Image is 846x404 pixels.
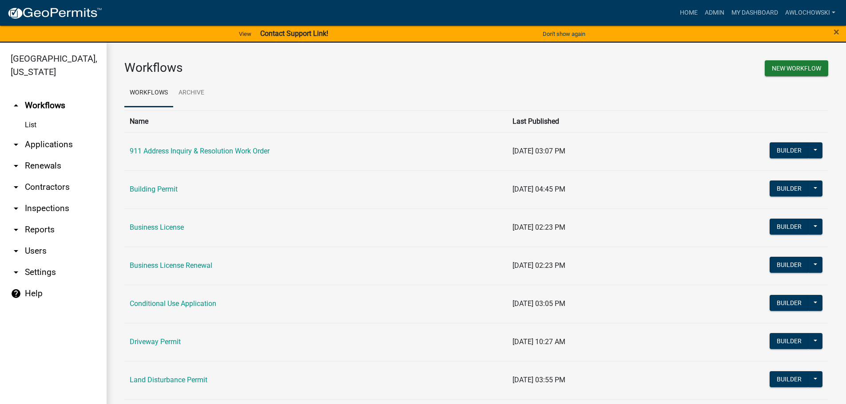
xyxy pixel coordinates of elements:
span: [DATE] 02:23 PM [512,223,565,231]
span: [DATE] 10:27 AM [512,337,565,346]
button: Builder [770,219,809,235]
a: Admin [701,4,728,21]
h3: Workflows [124,60,470,75]
a: Conditional Use Application [130,299,216,308]
th: Last Published [507,110,667,132]
a: Archive [173,79,210,107]
i: arrow_drop_up [11,100,21,111]
i: arrow_drop_down [11,161,21,171]
button: Builder [770,295,809,311]
span: [DATE] 03:05 PM [512,299,565,308]
th: Name [124,110,507,132]
span: [DATE] 03:55 PM [512,376,565,384]
i: arrow_drop_down [11,139,21,150]
i: arrow_drop_down [11,267,21,278]
span: [DATE] 02:23 PM [512,261,565,270]
a: View [235,27,255,41]
button: Don't show again [539,27,589,41]
a: My Dashboard [728,4,782,21]
i: arrow_drop_down [11,224,21,235]
a: Business License [130,223,184,231]
i: arrow_drop_down [11,246,21,256]
button: Builder [770,142,809,158]
a: Workflows [124,79,173,107]
a: Business License Renewal [130,261,212,270]
span: × [834,26,839,38]
a: 911 Address Inquiry & Resolution Work Order [130,147,270,155]
button: Builder [770,180,809,196]
button: New Workflow [765,60,828,76]
i: arrow_drop_down [11,182,21,192]
button: Builder [770,257,809,273]
i: arrow_drop_down [11,203,21,214]
button: Close [834,27,839,37]
a: Land Disturbance Permit [130,376,207,384]
span: [DATE] 03:07 PM [512,147,565,155]
strong: Contact Support Link! [260,29,328,38]
a: Building Permit [130,185,178,193]
a: Home [676,4,701,21]
button: Builder [770,371,809,387]
a: awlochowski [782,4,839,21]
a: Driveway Permit [130,337,181,346]
button: Builder [770,333,809,349]
span: [DATE] 04:45 PM [512,185,565,193]
i: help [11,288,21,299]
